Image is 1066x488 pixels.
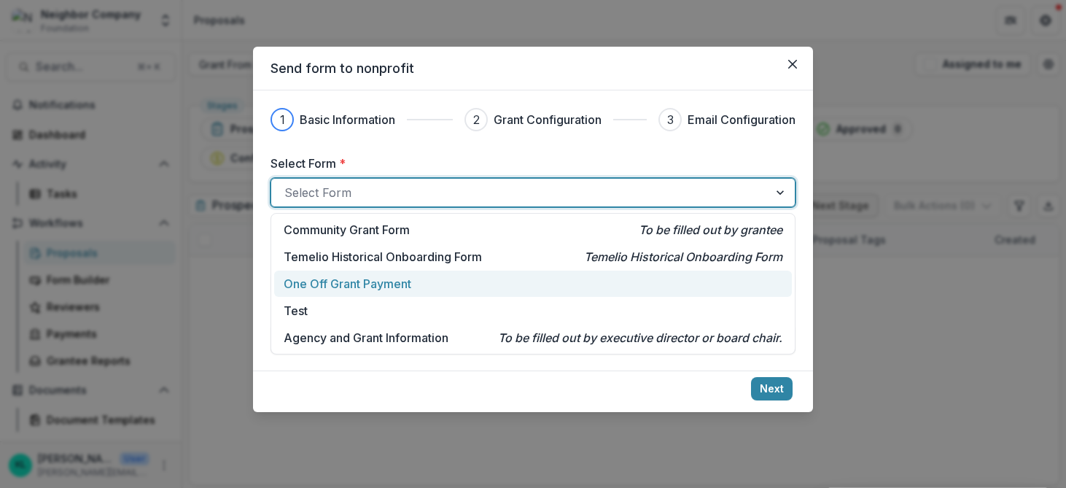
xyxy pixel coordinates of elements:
[498,329,782,346] p: To be filled out by executive director or board chair.
[271,155,787,172] label: Select Form
[253,47,813,90] header: Send form to nonprofit
[284,302,308,319] p: Test
[494,111,602,128] h3: Grant Configuration
[284,329,448,346] p: Agency and Grant Information
[688,111,795,128] h3: Email Configuration
[284,221,410,239] p: Community Grant Form
[473,111,480,128] div: 2
[781,53,804,76] button: Close
[300,111,395,128] h3: Basic Information
[751,377,793,400] button: Next
[584,248,782,266] p: Temelio Historical Onboarding Form
[271,108,795,131] div: Progress
[639,221,782,239] p: To be filled out by grantee
[667,111,674,128] div: 3
[284,275,411,293] p: One Off Grant Payment
[284,248,482,266] p: Temelio Historical Onboarding Form
[280,111,285,128] div: 1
